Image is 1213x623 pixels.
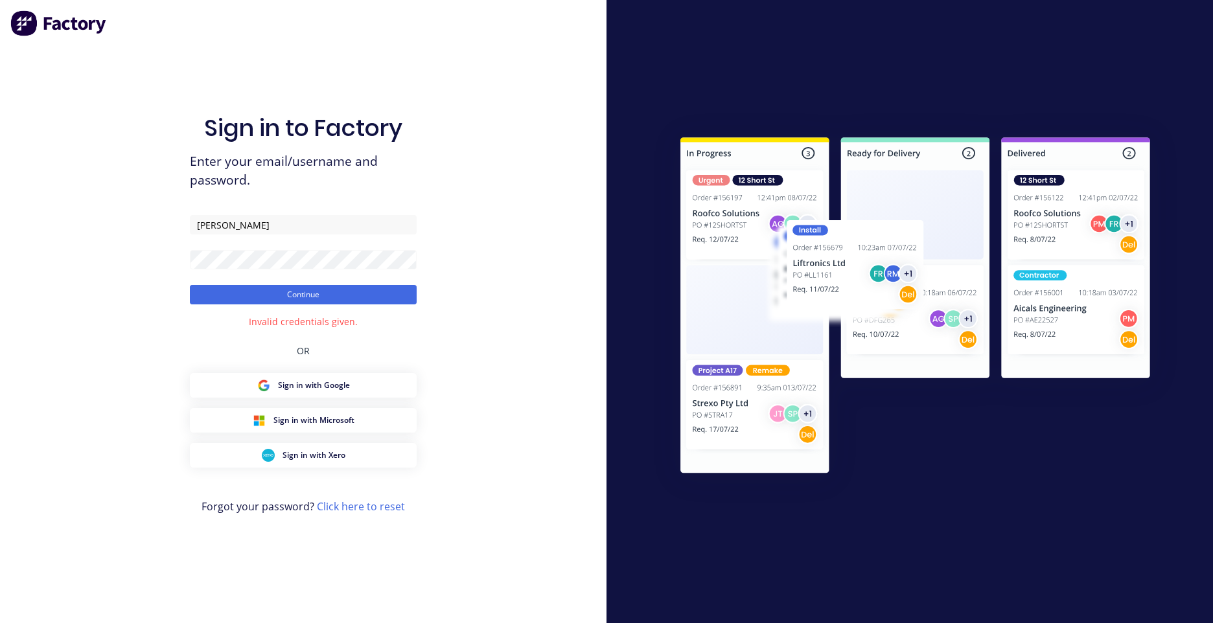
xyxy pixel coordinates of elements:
[297,328,310,373] div: OR
[262,449,275,462] img: Xero Sign in
[283,449,345,461] span: Sign in with Xero
[190,152,417,190] span: Enter your email/username and password.
[190,285,417,304] button: Continue
[257,379,270,392] img: Google Sign in
[278,379,350,391] span: Sign in with Google
[190,408,417,433] button: Microsoft Sign inSign in with Microsoft
[202,499,405,514] span: Forgot your password?
[190,373,417,398] button: Google Sign inSign in with Google
[249,315,358,328] div: Invalid credentials given.
[253,414,266,427] img: Microsoft Sign in
[10,10,108,36] img: Factory
[190,215,417,234] input: Email/Username
[204,114,402,142] h1: Sign in to Factory
[317,499,405,514] a: Click here to reset
[273,414,354,426] span: Sign in with Microsoft
[190,443,417,468] button: Xero Sign inSign in with Xero
[652,111,1179,504] img: Sign in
